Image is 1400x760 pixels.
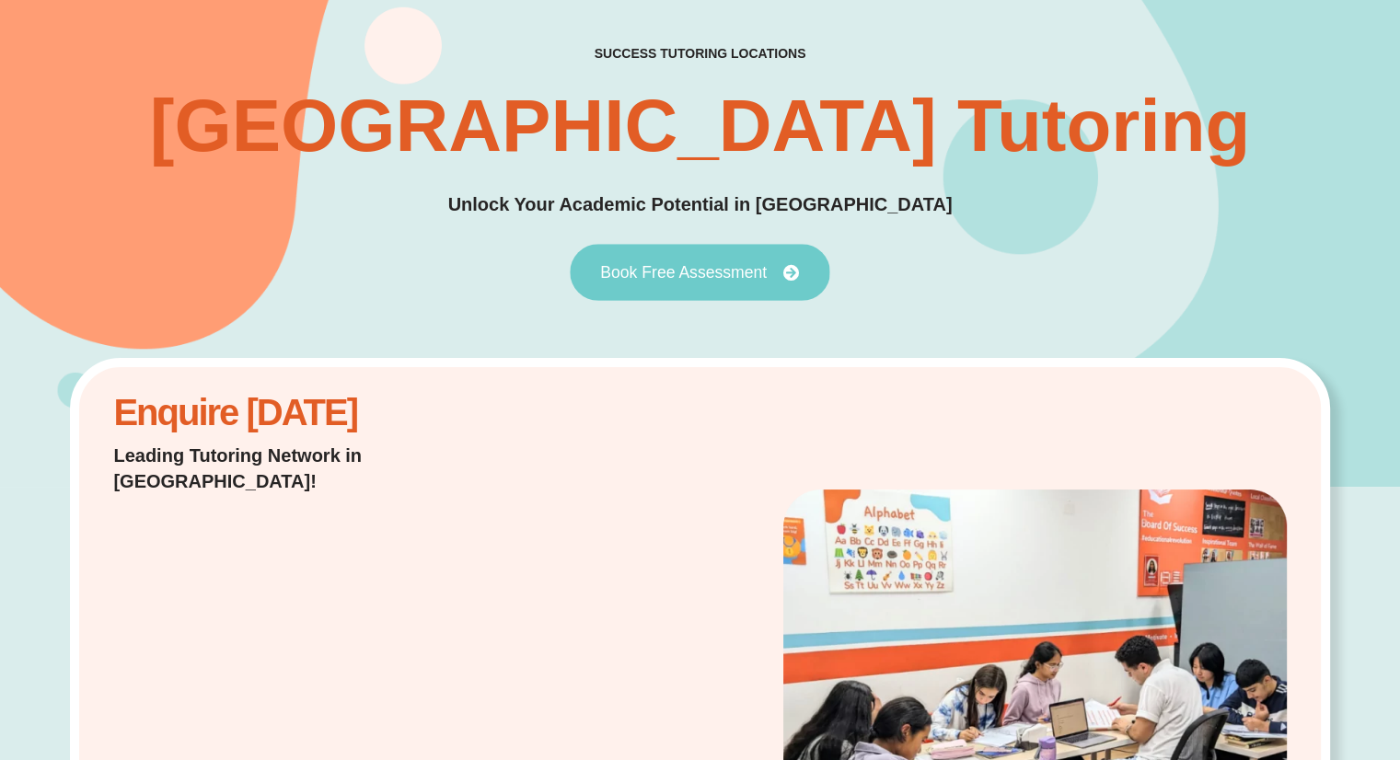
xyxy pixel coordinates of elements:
p: Leading Tutoring Network in [GEOGRAPHIC_DATA]! [113,443,535,494]
a: Book Free Assessment [570,244,829,301]
span: Book Free Assessment [600,264,767,281]
h2: [GEOGRAPHIC_DATA] Tutoring [150,89,1250,163]
h2: Unlock Your Academic Potential in [GEOGRAPHIC_DATA] [448,190,953,219]
h2: success tutoring locations [595,45,806,62]
iframe: Chat Widget [1093,553,1400,760]
h2: Enquire [DATE] [113,401,535,424]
